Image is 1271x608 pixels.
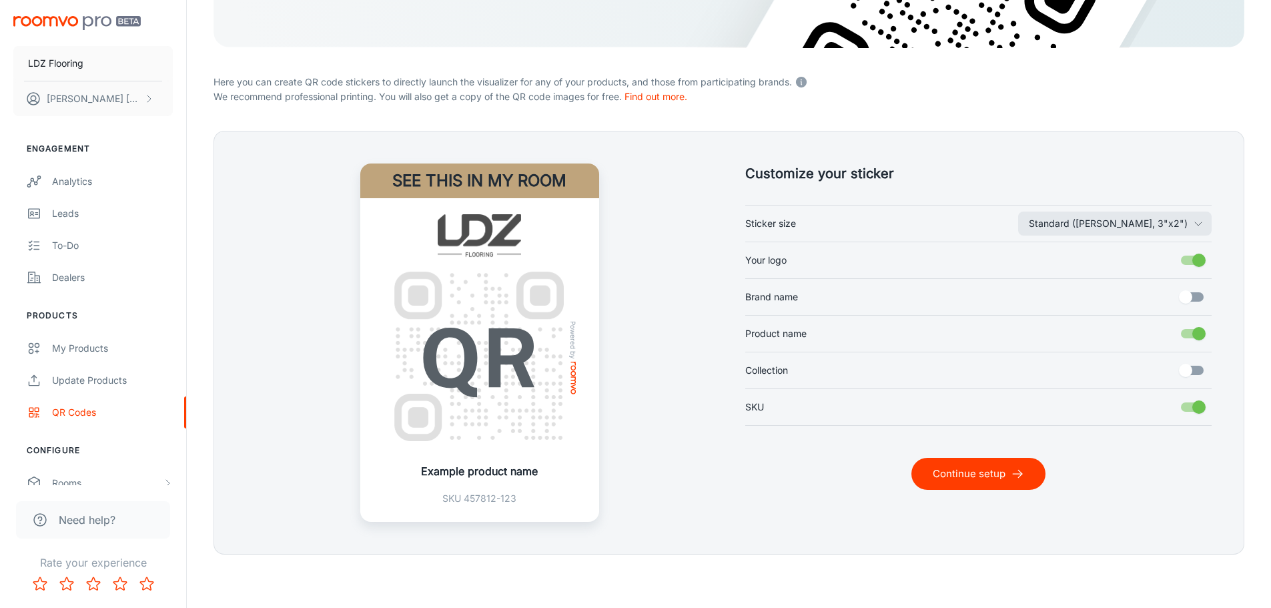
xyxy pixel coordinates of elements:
img: Roomvo PRO Beta [13,16,141,30]
div: Leads [52,206,173,221]
img: QR Code Example [381,258,578,455]
button: Rate 4 star [107,571,133,597]
button: Sticker size [1018,212,1212,236]
span: Product name [745,326,807,341]
h5: Customize your sticker [745,164,1212,184]
p: SKU 457812-123 [421,491,538,506]
span: Need help? [59,512,115,528]
p: Rate your experience [11,555,175,571]
img: roomvo [571,362,576,394]
button: LDZ Flooring [13,46,173,81]
div: Rooms [52,476,162,491]
div: Analytics [52,174,173,189]
button: Rate 3 star [80,571,107,597]
p: Example product name [421,463,538,479]
h4: See this in my room [360,164,599,198]
button: Rate 5 star [133,571,160,597]
div: Update Products [52,373,173,388]
span: Sticker size [745,216,796,231]
button: Rate 2 star [53,571,80,597]
p: LDZ Flooring [28,56,83,71]
div: Dealers [52,270,173,285]
div: My Products [52,341,173,356]
img: LDZ Flooring [394,214,565,258]
p: Here you can create QR code stickers to directly launch the visualizer for any of your products, ... [214,72,1244,89]
p: We recommend professional printing. You will also get a copy of the QR code images for free. [214,89,1244,104]
span: Your logo [745,253,787,268]
span: Collection [745,363,788,378]
div: QR Codes [52,405,173,420]
button: [PERSON_NAME] [PERSON_NAME] [13,81,173,116]
p: [PERSON_NAME] [PERSON_NAME] [47,91,141,106]
button: Continue setup [911,458,1045,490]
div: To-do [52,238,173,253]
span: Brand name [745,290,798,304]
button: Rate 1 star [27,571,53,597]
span: Powered by [567,321,580,359]
a: Find out more. [624,91,687,102]
span: SKU [745,400,764,414]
